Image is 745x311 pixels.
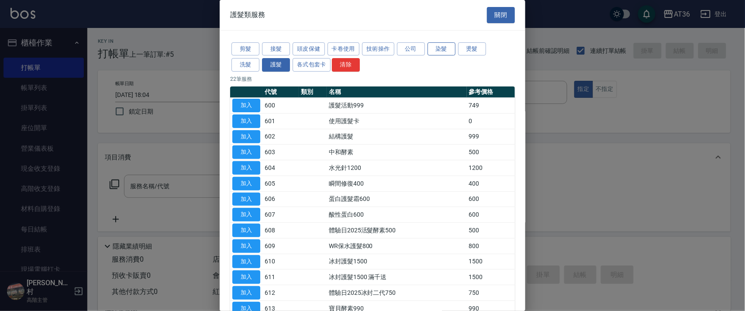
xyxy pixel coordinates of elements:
[467,98,515,114] td: 749
[327,254,467,270] td: 冰封護髮1500
[467,285,515,301] td: 750
[328,42,360,56] button: 卡卷使用
[467,145,515,160] td: 500
[327,113,467,129] td: 使用護髮卡
[232,177,260,190] button: 加入
[467,223,515,238] td: 500
[262,98,299,114] td: 600
[262,285,299,301] td: 612
[327,129,467,145] td: 結構護髮
[232,255,260,269] button: 加入
[467,207,515,223] td: 600
[487,7,515,23] button: 關閉
[262,176,299,191] td: 605
[232,208,260,221] button: 加入
[262,270,299,285] td: 611
[467,176,515,191] td: 400
[327,270,467,285] td: 冰封護髮1500 滿千送
[231,42,259,56] button: 剪髮
[467,191,515,207] td: 600
[262,42,290,56] button: 接髮
[262,86,299,98] th: 代號
[467,86,515,98] th: 參考價格
[327,145,467,160] td: 中和酵素
[293,58,331,72] button: 各式包套卡
[332,58,360,72] button: 清除
[262,145,299,160] td: 603
[262,191,299,207] td: 606
[230,75,515,83] p: 22 筆服務
[232,239,260,253] button: 加入
[467,254,515,270] td: 1500
[232,161,260,175] button: 加入
[232,224,260,237] button: 加入
[327,207,467,223] td: 酸性蛋白600
[467,129,515,145] td: 999
[293,42,325,56] button: 頭皮保健
[262,160,299,176] td: 604
[262,207,299,223] td: 607
[467,270,515,285] td: 1500
[262,129,299,145] td: 602
[262,238,299,254] td: 609
[232,270,260,284] button: 加入
[327,285,467,301] td: 體驗日2025冰封二代750
[232,99,260,112] button: 加入
[232,114,260,128] button: 加入
[458,42,486,56] button: 燙髮
[232,286,260,300] button: 加入
[327,160,467,176] td: 水光針1200
[262,58,290,72] button: 護髮
[467,113,515,129] td: 0
[262,113,299,129] td: 601
[327,98,467,114] td: 護髮活動999
[327,223,467,238] td: 體驗日2025活髮酵素500
[232,130,260,144] button: 加入
[327,176,467,191] td: 瞬間修復400
[327,238,467,254] td: WR保水護髮800
[428,42,455,56] button: 染髮
[327,86,467,98] th: 名稱
[232,193,260,206] button: 加入
[467,238,515,254] td: 800
[327,191,467,207] td: 蛋白護髮霜600
[362,42,394,56] button: 技術操作
[262,254,299,270] td: 610
[262,223,299,238] td: 608
[231,58,259,72] button: 洗髮
[232,145,260,159] button: 加入
[397,42,425,56] button: 公司
[467,160,515,176] td: 1200
[230,10,265,19] span: 護髮類服務
[299,86,327,98] th: 類別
